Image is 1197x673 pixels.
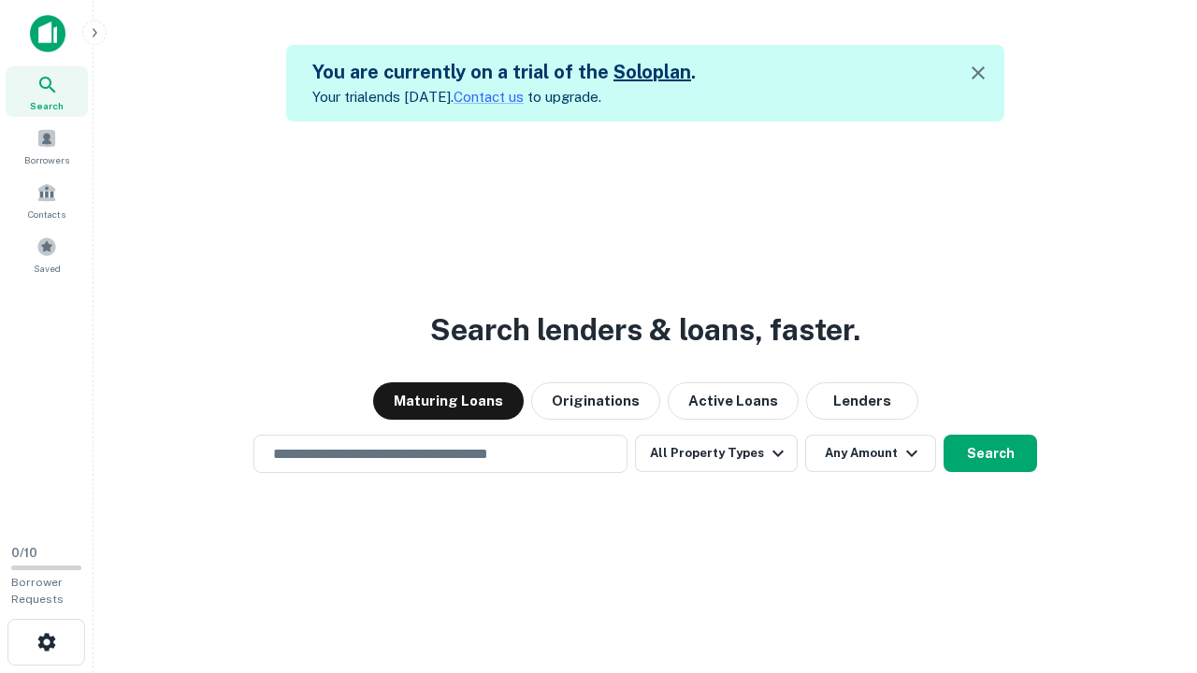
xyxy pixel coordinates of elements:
[613,61,691,83] a: Soloplan
[6,229,88,279] a: Saved
[454,89,524,105] a: Contact us
[312,58,696,86] h5: You are currently on a trial of the .
[1103,523,1197,613] iframe: Chat Widget
[24,152,69,167] span: Borrowers
[312,86,696,108] p: Your trial ends [DATE]. to upgrade.
[373,382,524,420] button: Maturing Loans
[531,382,660,420] button: Originations
[805,435,936,472] button: Any Amount
[30,15,65,52] img: capitalize-icon.png
[11,576,64,606] span: Borrower Requests
[11,546,37,560] span: 0 / 10
[944,435,1037,472] button: Search
[6,121,88,171] a: Borrowers
[34,261,61,276] span: Saved
[28,207,65,222] span: Contacts
[806,382,918,420] button: Lenders
[668,382,799,420] button: Active Loans
[6,175,88,225] a: Contacts
[635,435,798,472] button: All Property Types
[430,308,860,352] h3: Search lenders & loans, faster.
[6,66,88,117] a: Search
[30,98,64,113] span: Search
